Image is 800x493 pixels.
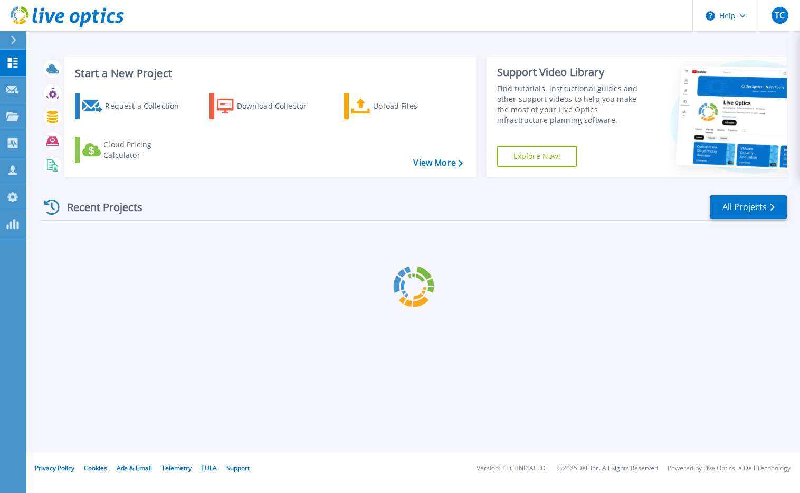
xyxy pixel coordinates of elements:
[237,96,321,117] div: Download Collector
[41,194,157,220] div: Recent Projects
[668,465,791,472] li: Powered by Live Optics, a Dell Technology
[161,463,192,472] a: Telemetry
[201,463,217,472] a: EULA
[117,463,152,472] a: Ads & Email
[497,146,577,167] a: Explore Now!
[75,137,193,163] a: Cloud Pricing Calculator
[497,83,648,126] div: Find tutorials, instructional guides and other support videos to help you make the most of your L...
[226,463,250,472] a: Support
[775,11,785,20] span: TC
[103,139,188,160] div: Cloud Pricing Calculator
[84,463,107,472] a: Cookies
[209,93,327,119] a: Download Collector
[75,93,193,119] a: Request a Collection
[35,463,74,472] a: Privacy Policy
[710,195,787,219] a: All Projects
[557,465,658,472] li: © 2025 Dell Inc. All Rights Reserved
[105,96,189,117] div: Request a Collection
[373,96,458,117] div: Upload Files
[344,93,462,119] a: Upload Files
[75,68,462,79] h3: Start a New Project
[413,158,462,168] a: View More
[497,65,648,79] div: Support Video Library
[477,465,548,472] li: Version: [TECHNICAL_ID]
